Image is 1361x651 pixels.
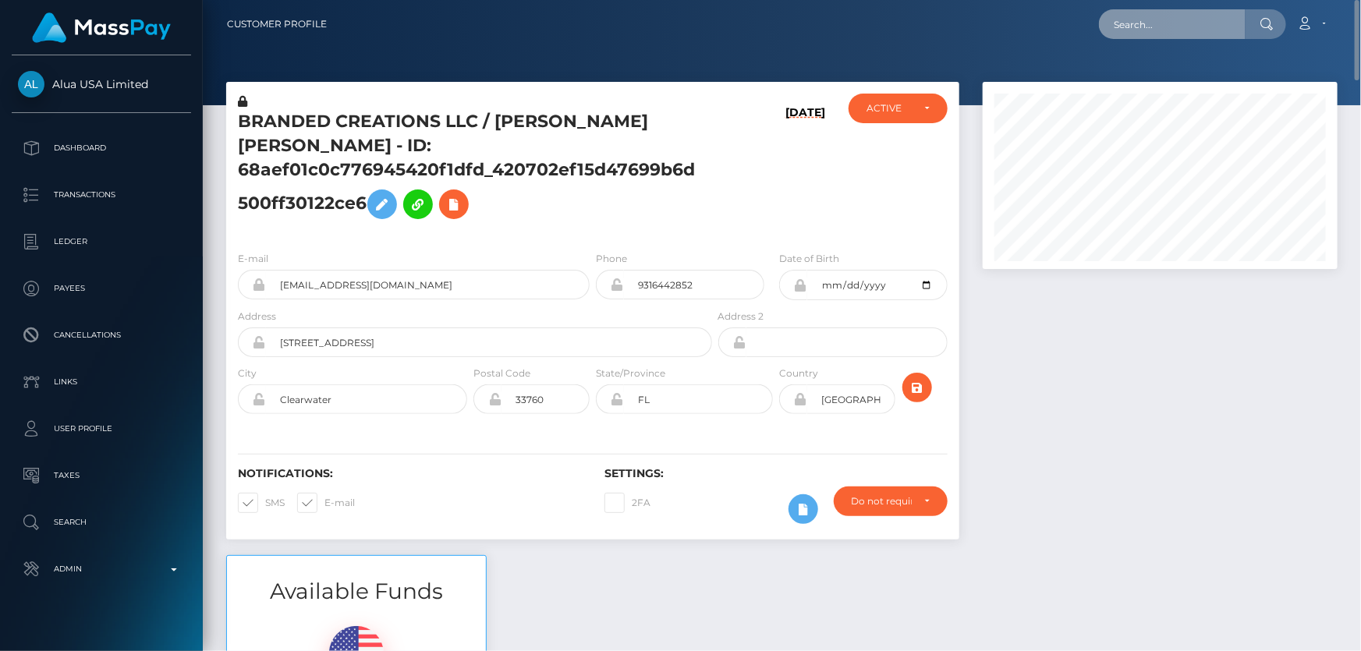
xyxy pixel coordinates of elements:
label: 2FA [604,493,650,513]
label: E-mail [297,493,355,513]
a: Ledger [12,222,191,261]
a: User Profile [12,409,191,448]
h6: Notifications: [238,467,581,480]
p: Dashboard [18,136,185,160]
label: E-mail [238,252,268,266]
button: Do not require [834,486,948,516]
p: Transactions [18,183,185,207]
p: Links [18,370,185,394]
input: Search... [1099,9,1246,39]
p: Taxes [18,464,185,487]
h6: [DATE] [785,106,825,232]
img: Alua USA Limited [18,71,44,97]
div: Do not require [852,495,912,508]
div: ACTIVE [867,102,912,115]
a: Taxes [12,456,191,495]
label: Address 2 [718,310,764,324]
h6: Settings: [604,467,948,480]
a: Search [12,503,191,542]
label: State/Province [596,366,665,380]
a: Admin [12,550,191,589]
label: Date of Birth [779,252,839,266]
p: Cancellations [18,324,185,347]
label: Phone [596,252,627,266]
label: Address [238,310,276,324]
a: Payees [12,269,191,308]
img: MassPay Logo [32,12,171,43]
span: Alua USA Limited [12,77,191,91]
a: Dashboard [12,129,191,168]
button: ACTIVE [849,94,948,123]
label: Postal Code [473,366,530,380]
a: Cancellations [12,316,191,355]
label: SMS [238,493,285,513]
p: User Profile [18,417,185,440]
p: Payees [18,277,185,300]
h5: BRANDED CREATIONS LLC / [PERSON_NAME] [PERSON_NAME] - ID: 68aef01c0c776945420f1dfd_420702ef15d476... [238,110,704,227]
p: Ledger [18,230,185,253]
h3: Available Funds [227,576,486,607]
p: Admin [18,557,185,581]
label: Country [779,366,818,380]
a: Transactions [12,175,191,214]
a: Links [12,363,191,402]
label: City [238,366,257,380]
p: Search [18,511,185,534]
a: Customer Profile [227,8,327,41]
